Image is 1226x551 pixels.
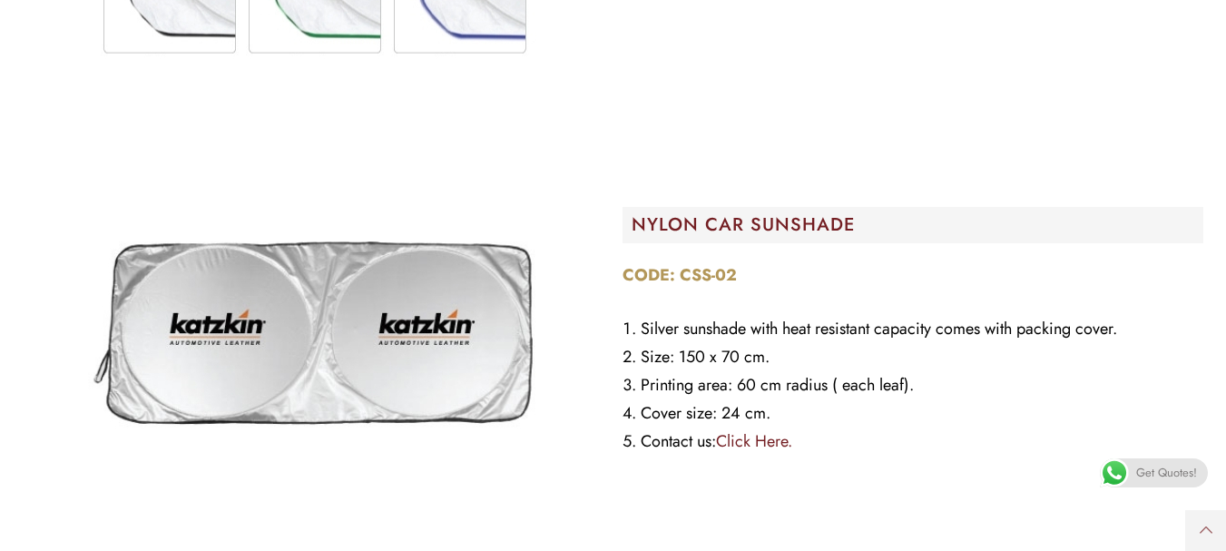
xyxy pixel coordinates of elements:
span: Cover size: 24 cm. [641,401,770,425]
li: Contact us: [623,428,1204,456]
span: Silver sunshade with heat resistant capacity comes with packing cover. [641,317,1117,340]
h2: NYLON CAR SUNSHADE [632,216,1204,234]
span: Size: 150 x 70 cm. [641,345,770,369]
a: Click Here. [716,429,792,453]
span: Get Quotes! [1136,458,1197,487]
strong: CODE: CSS-02 [623,263,737,287]
span: Printing area: 60 cm radius ( each leaf). [641,373,914,397]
